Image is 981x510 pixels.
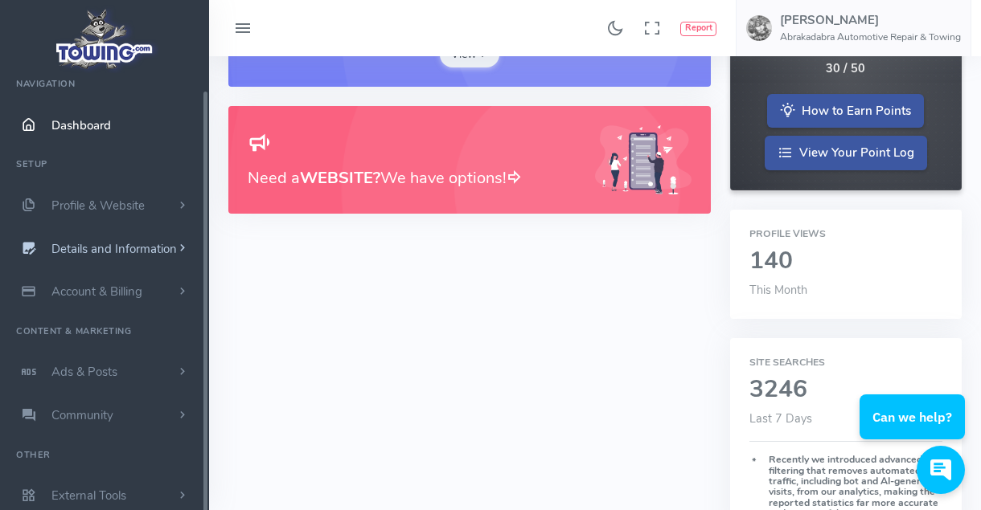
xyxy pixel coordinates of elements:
span: External Tools [51,488,126,504]
img: Generic placeholder image [595,125,692,195]
img: user-image [746,15,772,41]
span: Dashboard [51,117,111,133]
span: Last 7 Days [749,410,812,426]
span: Community [51,407,113,423]
span: Account & Billing [51,284,142,300]
span: Ads & Posts [51,364,117,380]
b: WEBSITE? [300,167,380,189]
h6: Profile Views [749,229,942,239]
img: logo [51,5,159,73]
span: Details and Information [51,241,177,257]
a: View Your Point Log [765,136,927,170]
h3: Need a We have options! [248,165,576,190]
button: Report [680,22,716,36]
iframe: Conversations [848,350,981,510]
h2: 3246 [749,377,942,403]
span: This Month [749,282,807,298]
span: Profile & Website [51,198,145,214]
div: 30 / 50 [826,60,865,78]
a: How to Earn Points [767,94,924,129]
h5: [PERSON_NAME] [780,14,961,27]
h2: 140 [749,248,942,275]
h6: Abrakadabra Automotive Repair & Towing [780,32,961,43]
h6: Site Searches [749,357,942,368]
